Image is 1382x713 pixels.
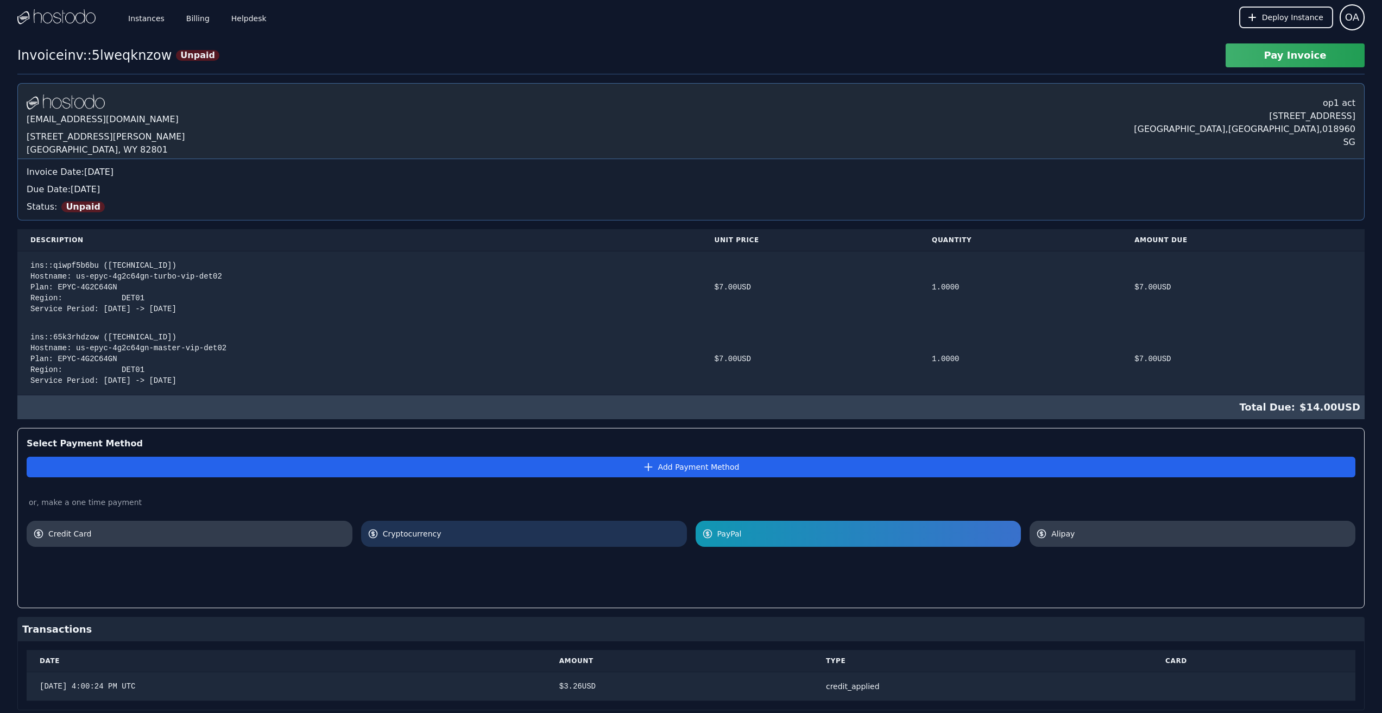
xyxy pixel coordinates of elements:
[1340,4,1365,30] button: User menu
[1134,282,1352,293] div: $ 7.00 USD
[932,282,1108,293] div: 1.0000
[919,229,1121,251] th: Quantity
[17,47,172,64] div: Invoice inv::5lweqknzow
[27,111,185,130] div: [EMAIL_ADDRESS][DOMAIN_NAME]
[932,354,1108,364] div: 1.0000
[1051,528,1349,539] span: Alipay
[30,260,689,314] div: ins::qiwpf5b6bu ([TECHNICAL_ID]) Hostname: us-epyc-4g2c64gn-turbo-vip-det02 Plan: EPYC-4G2C64GN R...
[1134,92,1355,110] div: op1 act
[17,395,1365,419] div: $ 14.00 USD
[813,650,1152,672] th: Type
[1216,558,1355,586] iframe: PayPal
[27,196,1355,213] div: Status:
[1226,43,1365,67] button: Pay Invoice
[27,183,1355,196] div: Due Date: [DATE]
[40,681,533,692] div: [DATE] 4:00:24 PM UTC
[1239,7,1333,28] button: Deploy Instance
[17,229,702,251] th: Description
[176,50,219,61] span: Unpaid
[715,354,906,364] div: $ 7.00 USD
[1262,12,1323,23] span: Deploy Instance
[1239,400,1299,415] span: Total Due:
[27,497,1355,508] div: or, make a one time payment
[48,528,346,539] span: Credit Card
[1121,229,1365,251] th: Amount Due
[27,94,105,111] img: Logo
[27,650,546,672] th: Date
[17,9,96,26] img: Logo
[1134,123,1355,136] div: [GEOGRAPHIC_DATA] , [GEOGRAPHIC_DATA] , 018960
[1134,354,1352,364] div: $ 7.00 USD
[18,617,1364,641] div: Transactions
[27,166,1355,179] div: Invoice Date: [DATE]
[30,332,689,386] div: ins::65k3rhdzow ([TECHNICAL_ID]) Hostname: us-epyc-4g2c64gn-master-vip-det02 Plan: EPYC-4G2C64GN ...
[1134,110,1355,123] div: [STREET_ADDRESS]
[1152,650,1355,672] th: Card
[559,681,800,692] div: $ 3.26 USD
[702,229,919,251] th: Unit Price
[717,528,1015,539] span: PayPal
[383,528,680,539] span: Cryptocurrency
[826,681,1139,692] div: credit_applied
[1345,10,1359,25] span: OA
[27,130,185,143] div: [STREET_ADDRESS][PERSON_NAME]
[27,457,1355,477] button: Add Payment Method
[715,282,906,293] div: $ 7.00 USD
[546,650,813,672] th: Amount
[27,437,1355,450] div: Select Payment Method
[1134,136,1355,149] div: SG
[27,143,185,156] div: [GEOGRAPHIC_DATA], WY 82801
[61,201,105,212] span: Unpaid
